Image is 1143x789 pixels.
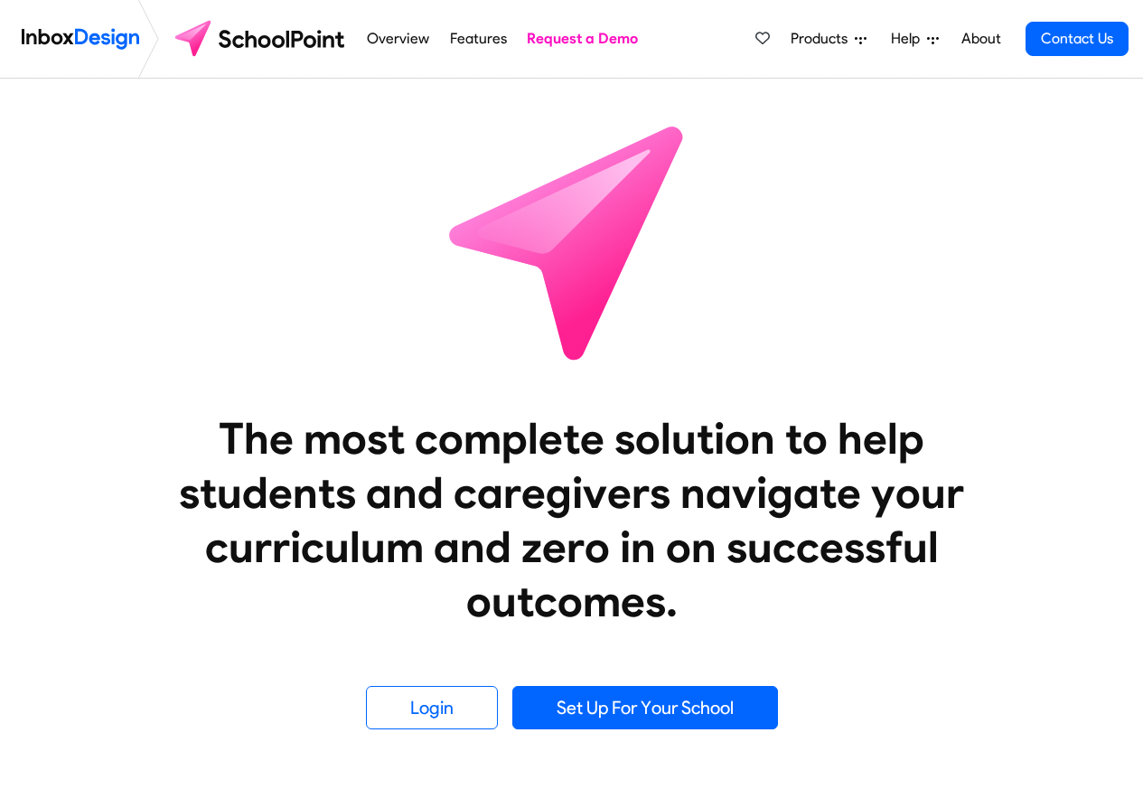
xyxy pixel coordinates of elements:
[366,686,498,729] a: Login
[143,411,1001,628] heading: The most complete solution to help students and caregivers navigate your curriculum and zero in o...
[891,28,927,50] span: Help
[362,21,435,57] a: Overview
[512,686,778,729] a: Set Up For Your School
[1026,22,1129,56] a: Contact Us
[791,28,855,50] span: Products
[956,21,1006,57] a: About
[166,17,357,61] img: schoolpoint logo
[884,21,946,57] a: Help
[445,21,511,57] a: Features
[409,79,735,404] img: icon_schoolpoint.svg
[783,21,874,57] a: Products
[522,21,643,57] a: Request a Demo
